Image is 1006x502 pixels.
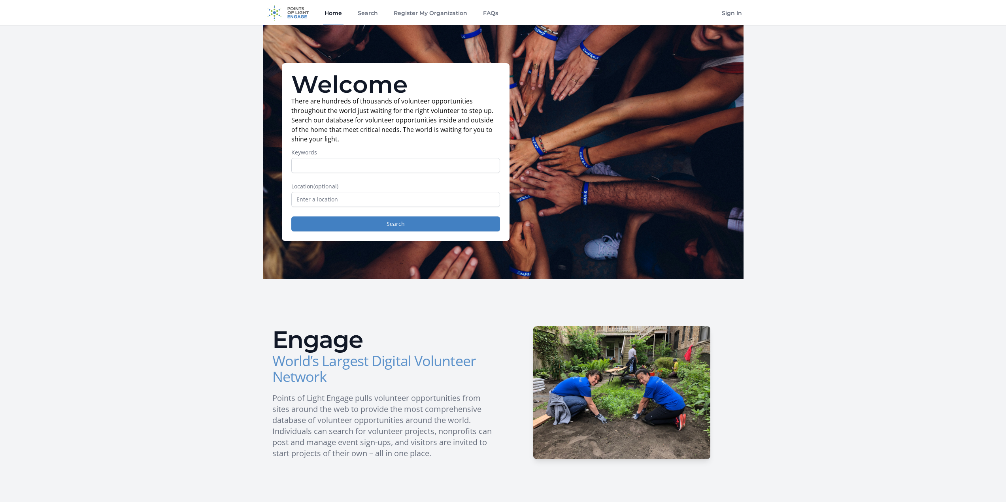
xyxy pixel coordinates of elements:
h1: Welcome [291,73,500,96]
span: (optional) [313,182,338,190]
h2: Engage [272,328,497,352]
label: Location [291,182,500,190]
label: Keywords [291,149,500,156]
p: Points of Light Engage pulls volunteer opportunities from sites around the web to provide the mos... [272,393,497,459]
img: HCSC-H_1.JPG [533,326,710,459]
button: Search [291,216,500,231]
p: There are hundreds of thousands of volunteer opportunities throughout the world just waiting for ... [291,96,500,144]
h3: World’s Largest Digital Volunteer Network [272,353,497,385]
input: Enter a location [291,192,500,207]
